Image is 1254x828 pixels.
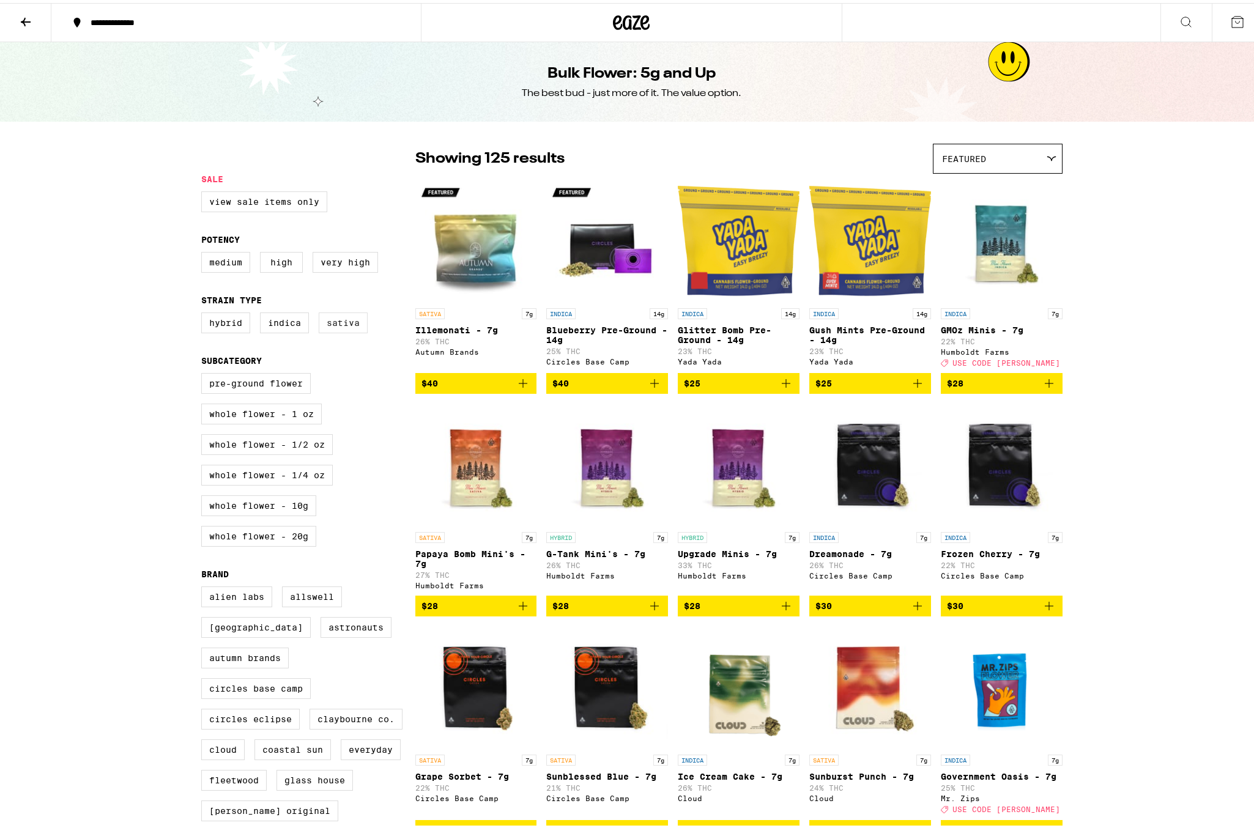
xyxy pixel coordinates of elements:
[201,370,311,391] label: Pre-ground Flower
[942,151,986,161] span: Featured
[809,529,839,540] p: INDICA
[941,177,1063,370] a: Open page for GMOz Minis - 7g from Humboldt Farms
[653,752,668,763] p: 7g
[201,797,338,818] label: [PERSON_NAME] Original
[201,645,289,665] label: Autumn Brands
[522,529,536,540] p: 7g
[546,529,576,540] p: HYBRID
[678,623,800,745] img: Cloud - Ice Cream Cake - 7g
[415,769,537,778] p: Grape Sorbet - 7g
[809,791,931,799] div: Cloud
[201,492,316,513] label: Whole Flower - 10g
[650,305,668,316] p: 14g
[415,322,537,332] p: Illemonati - 7g
[319,309,368,330] label: Sativa
[1048,529,1063,540] p: 7g
[941,769,1063,778] p: Government Oasis - 7g
[941,546,1063,556] p: Frozen Cherry - 7g
[941,781,1063,789] p: 25% THC
[415,529,445,540] p: SATIVA
[546,370,668,391] button: Add to bag
[941,623,1063,745] img: Mr. Zips - Government Oasis - 7g
[809,177,931,370] a: Open page for Gush Mints Pre-Ground - 14g from Yada Yada
[415,370,537,391] button: Add to bag
[201,232,240,242] legend: Potency
[947,598,963,608] span: $30
[415,546,537,566] p: Papaya Bomb Mini's - 7g
[678,322,800,342] p: Glitter Bomb Pre-Ground - 14g
[941,335,1063,342] p: 22% THC
[522,752,536,763] p: 7g
[809,569,931,577] div: Circles Base Camp
[415,305,445,316] p: SATIVA
[916,529,931,540] p: 7g
[421,598,438,608] span: $28
[781,305,800,316] p: 14g
[678,355,800,363] div: Yada Yada
[941,322,1063,332] p: GMOz Minis - 7g
[941,401,1063,593] a: Open page for Frozen Cherry - 7g from Circles Base Camp
[321,614,391,635] label: Astronauts
[809,370,931,391] button: Add to bag
[415,593,537,613] button: Add to bag
[546,623,668,816] a: Open page for Sunblessed Blue - 7g from Circles Base Camp
[809,401,931,593] a: Open page for Dreamonade - 7g from Circles Base Camp
[415,177,537,370] a: Open page for Illemonati - 7g from Autumn Brands
[276,767,353,788] label: Glass House
[809,623,931,816] a: Open page for Sunburst Punch - 7g from Cloud
[546,558,668,566] p: 26% THC
[522,305,536,316] p: 7g
[678,177,800,370] a: Open page for Glitter Bomb Pre-Ground - 14g from Yada Yada
[201,706,300,726] label: Circles Eclipse
[809,344,931,352] p: 23% THC
[678,370,800,391] button: Add to bag
[254,736,331,757] label: Coastal Sun
[546,623,668,745] img: Circles Base Camp - Sunblessed Blue - 7g
[947,375,963,385] span: $28
[1048,752,1063,763] p: 7g
[201,767,267,788] label: Fleetwood
[678,529,707,540] p: HYBRID
[941,593,1063,613] button: Add to bag
[313,249,378,270] label: Very High
[678,401,800,593] a: Open page for Upgrade Minis - 7g from Humboldt Farms
[201,171,223,181] legend: Sale
[546,546,668,556] p: G-Tank Mini's - 7g
[678,177,800,299] img: Yada Yada - Glitter Bomb Pre-Ground - 14g
[201,462,333,482] label: Whole Flower - 1/4 oz
[546,769,668,778] p: Sunblessed Blue - 7g
[809,769,931,778] p: Sunburst Punch - 7g
[546,781,668,789] p: 21% THC
[546,305,576,316] p: INDICA
[546,322,668,342] p: Blueberry Pre-Ground - 14g
[415,146,565,166] p: Showing 125 results
[678,305,707,316] p: INDICA
[201,523,316,544] label: Whole Flower - 20g
[1048,305,1063,316] p: 7g
[547,61,716,81] h1: Bulk Flower: 5g and Up
[546,593,668,613] button: Add to bag
[546,569,668,577] div: Humboldt Farms
[815,375,832,385] span: $25
[678,569,800,577] div: Humboldt Farms
[415,568,537,576] p: 27% THC
[941,791,1063,799] div: Mr. Zips
[941,401,1063,523] img: Circles Base Camp - Frozen Cherry - 7g
[415,401,537,523] img: Humboldt Farms - Papaya Bomb Mini's - 7g
[415,623,537,745] img: Circles Base Camp - Grape Sorbet - 7g
[201,309,250,330] label: Hybrid
[678,401,800,523] img: Humboldt Farms - Upgrade Minis - 7g
[546,177,668,299] img: Circles Base Camp - Blueberry Pre-Ground - 14g
[678,769,800,778] p: Ice Cream Cake - 7g
[809,177,931,299] img: Yada Yada - Gush Mints Pre-Ground - 14g
[941,623,1063,816] a: Open page for Government Oasis - 7g from Mr. Zips
[552,375,569,385] span: $40
[282,583,342,604] label: Allswell
[201,566,229,576] legend: Brand
[546,355,668,363] div: Circles Base Camp
[415,623,537,816] a: Open page for Grape Sorbet - 7g from Circles Base Camp
[941,370,1063,391] button: Add to bag
[815,598,832,608] span: $30
[941,345,1063,353] div: Humboldt Farms
[522,84,741,97] div: The best bud - just more of it. The value option.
